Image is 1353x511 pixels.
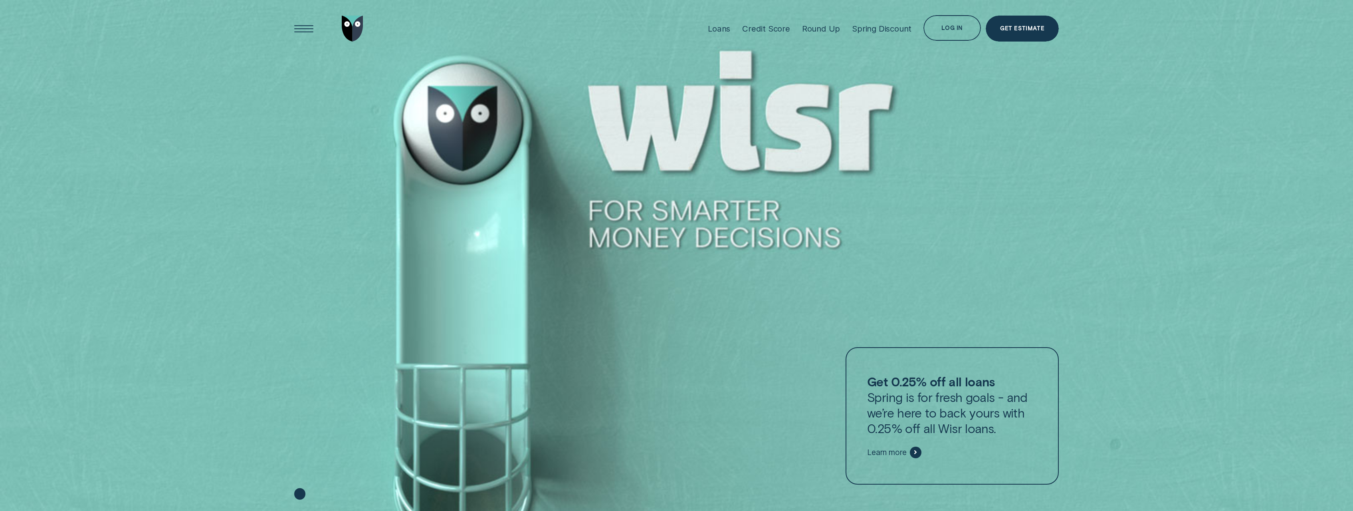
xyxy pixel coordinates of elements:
button: Open Menu [291,16,317,42]
button: Log in [923,15,981,41]
a: Get 0.25% off all loansSpring is for fresh goals - and we’re here to back yours with 0.25% off al... [846,347,1059,484]
div: Spring Discount [852,24,911,34]
div: Credit Score [742,24,790,34]
span: Learn more [867,447,907,457]
strong: Get 0.25% off all loans [867,374,995,389]
img: Wisr [342,16,363,42]
div: Loans [708,24,730,34]
div: Round Up [802,24,840,34]
p: Spring is for fresh goals - and we’re here to back yours with 0.25% off all Wisr loans. [867,374,1037,436]
a: Get Estimate [986,16,1059,42]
